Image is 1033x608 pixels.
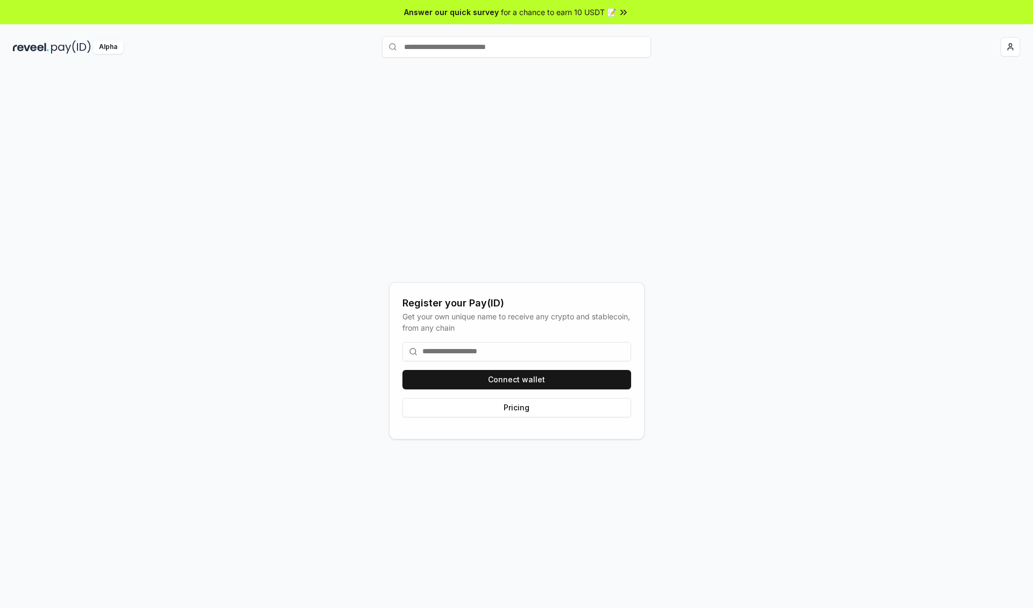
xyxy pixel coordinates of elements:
div: Register your Pay(ID) [402,296,631,311]
img: reveel_dark [13,40,49,54]
div: Alpha [93,40,123,54]
div: Get your own unique name to receive any crypto and stablecoin, from any chain [402,311,631,333]
span: for a chance to earn 10 USDT 📝 [501,6,616,18]
span: Answer our quick survey [404,6,499,18]
img: pay_id [51,40,91,54]
button: Connect wallet [402,370,631,389]
button: Pricing [402,398,631,417]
